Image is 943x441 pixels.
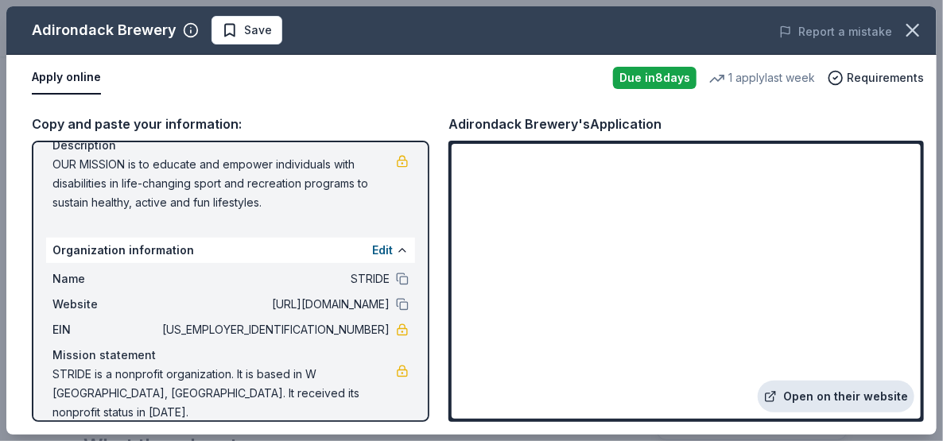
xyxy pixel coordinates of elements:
div: Adirondack Brewery [32,17,177,43]
span: STRIDE [159,269,390,288]
button: Edit [372,241,393,260]
span: Name [52,269,159,288]
span: [US_EMPLOYER_IDENTIFICATION_NUMBER] [159,320,390,339]
span: [URL][DOMAIN_NAME] [159,295,390,314]
span: EIN [52,320,159,339]
button: Apply online [32,61,101,95]
span: STRIDE is a nonprofit organization. It is based in W [GEOGRAPHIC_DATA], [GEOGRAPHIC_DATA]. It rec... [52,365,396,422]
a: Open on their website [758,381,914,412]
div: Adirondack Brewery's Application [448,114,662,134]
div: 1 apply last week [709,68,815,87]
span: Requirements [847,68,924,87]
span: OUR MISSION is to educate and empower individuals with disabilities in life-changing sport and re... [52,155,396,212]
span: Save [244,21,272,40]
div: Copy and paste your information: [32,114,429,134]
div: Description [52,136,409,155]
div: Mission statement [52,346,409,365]
div: Due in 8 days [613,67,697,89]
button: Report a mistake [779,22,892,41]
span: Website [52,295,159,314]
button: Requirements [828,68,924,87]
button: Save [211,16,282,44]
div: Organization information [46,238,415,263]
